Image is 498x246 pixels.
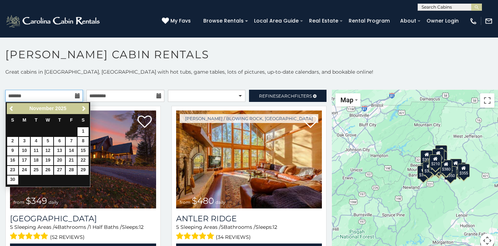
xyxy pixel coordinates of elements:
div: Sleeping Areas / Bathrooms / Sleeps: [176,223,322,242]
a: 3 [19,137,30,146]
a: 30 [7,176,18,184]
a: 21 [66,156,77,165]
img: White-1-2.png [5,14,102,28]
a: 2 [7,137,18,146]
a: About [397,15,420,26]
span: Map [340,96,353,104]
a: 16 [7,156,18,165]
span: 5 [221,224,224,230]
a: Owner Login [423,15,462,26]
span: Friday [70,118,73,123]
div: $380 [440,160,452,173]
img: mail-regular-white.png [485,17,493,25]
a: 10 [19,147,30,156]
span: Search [276,93,294,99]
span: 5 [10,224,13,230]
img: phone-regular-white.png [469,17,477,25]
div: $325 [423,162,435,175]
span: from [14,200,24,205]
div: $930 [449,159,462,172]
a: 24 [19,166,30,175]
div: $305 [420,150,433,164]
a: 26 [43,166,54,175]
a: [GEOGRAPHIC_DATA] [10,214,156,223]
span: Thursday [58,118,61,123]
a: My Favs [162,17,193,25]
span: (34 reviews) [216,232,251,242]
div: $355 [458,164,470,177]
a: 8 [78,137,89,146]
h3: Diamond Creek Lodge [10,214,156,223]
a: 12 [43,147,54,156]
span: Saturday [82,118,85,123]
a: 27 [54,166,65,175]
span: Refine Filters [259,93,312,99]
span: My Favs [170,17,191,25]
a: Real Estate [305,15,342,26]
a: 4 [31,137,42,146]
a: RefineSearchFilters [249,90,327,102]
a: 22 [78,156,89,165]
a: 9 [7,147,18,156]
a: 19 [43,156,54,165]
span: 12 [139,224,144,230]
div: $320 [432,149,444,162]
button: Change map style [335,93,360,107]
span: Previous [9,106,15,112]
a: 29 [78,166,89,175]
span: 4 [54,224,58,230]
span: Wednesday [46,118,50,123]
span: $349 [26,196,47,206]
a: 11 [31,147,42,156]
button: Toggle fullscreen view [480,93,494,108]
a: 18 [31,156,42,165]
span: Sunday [11,118,14,123]
span: $480 [192,196,214,206]
a: Antler Ridge [176,214,322,223]
a: 17 [19,156,30,165]
a: Previous [8,104,16,113]
a: 1 [78,127,89,136]
a: Add to favorites [138,115,152,130]
a: Rental Program [345,15,393,26]
a: 20 [54,156,65,165]
a: Next [79,104,88,113]
span: 1 Half Baths / [89,224,122,230]
div: $375 [417,166,429,179]
div: Sleeping Areas / Bathrooms / Sleeps: [10,223,156,242]
div: $225 [429,159,441,172]
a: Antler Ridge from $480 daily [176,110,322,208]
a: [PERSON_NAME] / Blowing Rock, [GEOGRAPHIC_DATA] [180,114,318,123]
a: 23 [7,166,18,175]
span: November [29,105,54,111]
span: Next [81,106,87,112]
a: 5 [43,137,54,146]
span: Monday [23,118,26,123]
a: Local Area Guide [250,15,302,26]
a: 6 [54,137,65,146]
a: 28 [66,166,77,175]
a: Browse Rentals [200,15,247,26]
span: (52 reviews) [50,232,85,242]
span: 5 [176,224,179,230]
div: $350 [444,166,457,180]
span: daily [215,200,225,205]
span: 12 [273,224,277,230]
span: daily [49,200,59,205]
div: $210 [429,154,441,168]
a: 14 [66,147,77,156]
span: 2025 [55,105,66,111]
a: 15 [78,147,89,156]
a: 7 [66,137,77,146]
img: Antler Ridge [176,110,322,208]
a: 13 [54,147,65,156]
span: from [180,200,190,205]
div: $525 [435,145,447,159]
a: 25 [31,166,42,175]
span: Tuesday [35,118,38,123]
